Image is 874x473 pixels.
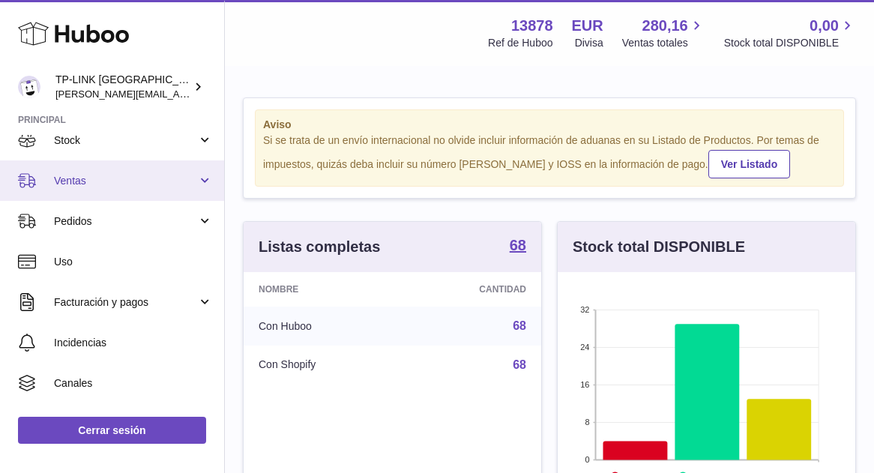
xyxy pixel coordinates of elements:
[402,272,541,307] th: Cantidad
[259,237,380,257] h3: Listas completas
[488,36,552,50] div: Ref de Huboo
[708,150,790,178] a: Ver Listado
[622,36,705,50] span: Ventas totales
[585,455,589,464] text: 0
[513,319,526,332] a: 68
[55,73,190,101] div: TP-LINK [GEOGRAPHIC_DATA], SOCIEDAD LIMITADA
[54,174,197,188] span: Ventas
[724,16,856,50] a: 0,00 Stock total DISPONIBLE
[572,16,603,36] strong: EUR
[510,238,526,253] strong: 68
[585,418,589,427] text: 8
[244,346,402,385] td: Con Shopify
[513,358,526,371] a: 68
[575,36,603,50] div: Divisa
[724,36,856,50] span: Stock total DISPONIBLE
[244,307,402,346] td: Con Huboo
[54,133,197,148] span: Stock
[580,343,589,352] text: 24
[54,295,197,310] span: Facturación y pagos
[263,133,836,178] div: Si se trata de un envío internacional no olvide incluir información de aduanas en su Listado de P...
[54,376,213,391] span: Canales
[55,88,301,100] span: [PERSON_NAME][EMAIL_ADDRESS][DOMAIN_NAME]
[642,16,688,36] span: 280,16
[510,238,526,256] a: 68
[54,214,197,229] span: Pedidos
[573,237,745,257] h3: Stock total DISPONIBLE
[54,255,213,269] span: Uso
[54,336,213,350] span: Incidencias
[244,272,402,307] th: Nombre
[18,76,40,98] img: celia.yan@tp-link.com
[580,380,589,389] text: 16
[18,417,206,444] a: Cerrar sesión
[580,305,589,314] text: 32
[263,118,836,132] strong: Aviso
[511,16,553,36] strong: 13878
[810,16,839,36] span: 0,00
[622,16,705,50] a: 280,16 Ventas totales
